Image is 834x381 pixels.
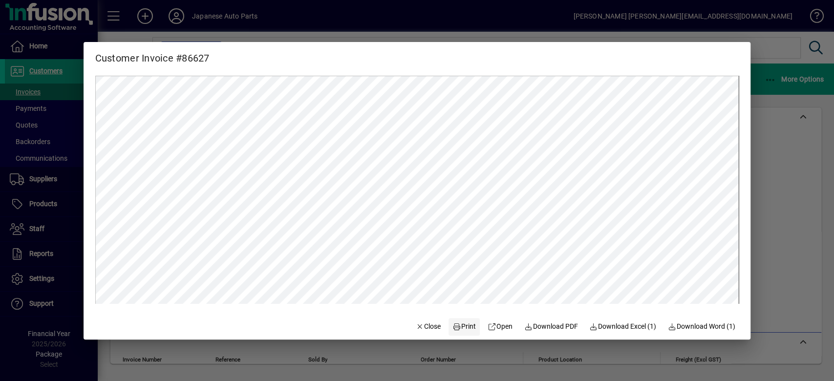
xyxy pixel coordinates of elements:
span: Download Excel (1) [589,321,656,332]
span: Print [453,321,476,332]
button: Download Excel (1) [585,318,660,336]
a: Open [484,318,516,336]
button: Download Word (1) [664,318,739,336]
span: Download PDF [524,321,578,332]
a: Download PDF [520,318,582,336]
button: Print [449,318,480,336]
span: Open [488,321,513,332]
span: Download Word (1) [668,321,735,332]
h2: Customer Invoice #86627 [84,42,221,66]
span: Close [416,321,441,332]
button: Close [412,318,445,336]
